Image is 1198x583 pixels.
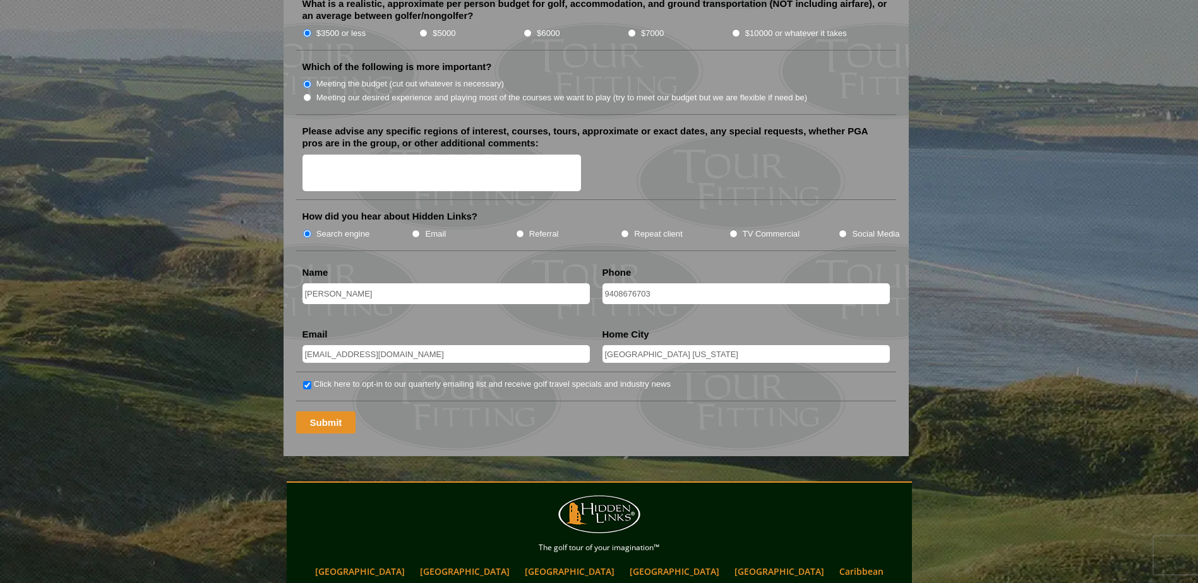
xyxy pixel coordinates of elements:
[309,562,411,580] a: [GEOGRAPHIC_DATA]
[316,228,370,240] label: Search engine
[529,228,559,240] label: Referral
[296,411,356,433] input: Submit
[602,328,649,341] label: Home City
[425,228,446,240] label: Email
[602,266,632,279] label: Phone
[518,562,621,580] a: [GEOGRAPHIC_DATA]
[728,562,830,580] a: [GEOGRAPHIC_DATA]
[537,27,560,40] label: $6000
[314,378,671,391] label: Click here to opt-in to our quarterly emailing list and receive golf travel specials and industry...
[641,27,664,40] label: $7000
[302,266,328,279] label: Name
[745,27,847,40] label: $10000 or whatever it takes
[302,125,890,150] label: Please advise any specific regions of interest, courses, tours, approximate or exact dates, any s...
[852,228,899,240] label: Social Media
[433,27,455,40] label: $5000
[414,562,516,580] a: [GEOGRAPHIC_DATA]
[316,91,808,104] label: Meeting our desired experience and playing most of the courses we want to play (try to meet our b...
[290,541,909,555] p: The golf tour of your imagination™
[743,228,800,240] label: TV Commercial
[316,27,366,40] label: $3500 or less
[634,228,683,240] label: Repeat client
[302,210,478,223] label: How did you hear about Hidden Links?
[833,562,890,580] a: Caribbean
[302,61,492,73] label: Which of the following is more important?
[623,562,726,580] a: [GEOGRAPHIC_DATA]
[316,78,504,90] label: Meeting the budget (cut out whatever is necessary)
[302,328,328,341] label: Email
